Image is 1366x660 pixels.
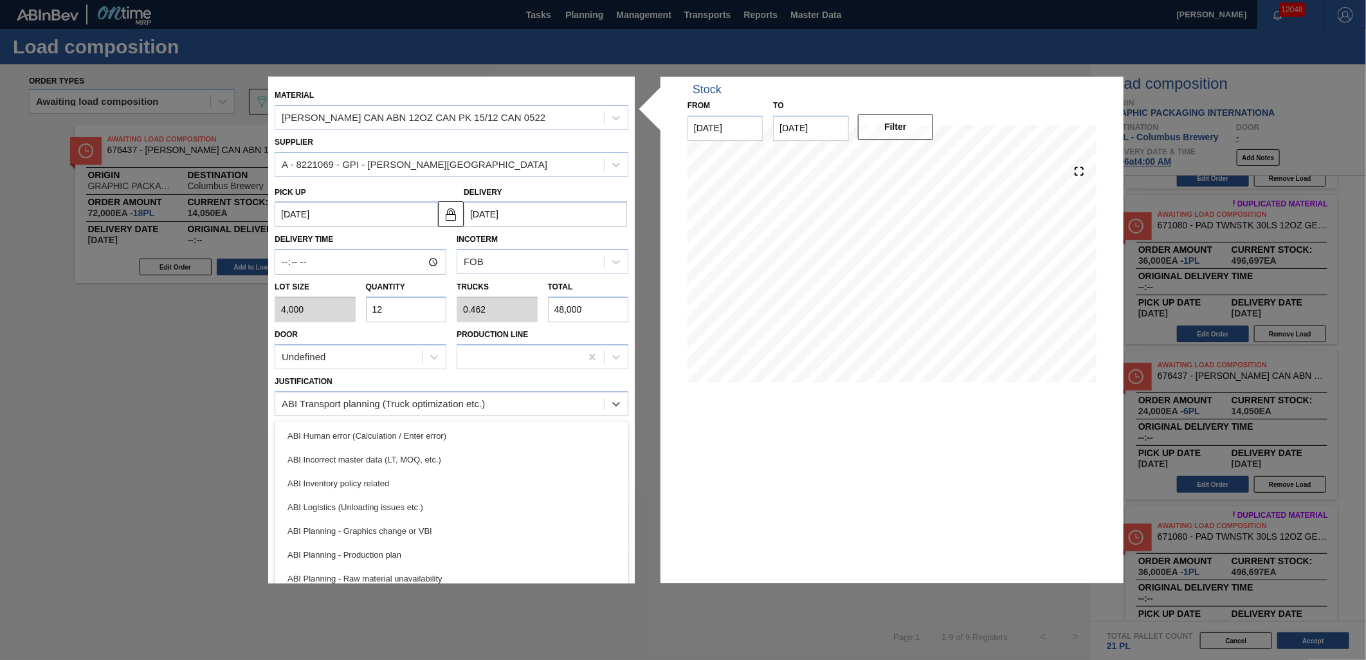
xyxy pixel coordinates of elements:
[275,91,314,100] label: Material
[457,330,528,339] label: Production Line
[438,201,464,227] button: locked
[464,188,502,197] label: Delivery
[282,113,545,124] div: [PERSON_NAME] CAN ABN 12OZ CAN PK 15/12 CAN 0522
[275,138,313,147] label: Supplier
[457,235,498,244] label: Incoterm
[275,543,628,567] div: ABI Planning - Production plan
[275,231,446,250] label: Delivery Time
[275,188,306,197] label: Pick up
[275,472,628,495] div: ABI Inventory policy related
[275,567,628,591] div: ABI Planning - Raw material unavailability
[275,202,438,228] input: mm/dd/yyyy
[464,202,627,228] input: mm/dd/yyyy
[275,495,628,519] div: ABI Logistics (Unloading issues etc.)
[688,115,763,141] input: mm/dd/yyyy
[275,419,628,438] label: Comments
[366,283,405,292] label: Quantity
[275,448,628,472] div: ABI Incorrect master data (LT, MOQ, etc.)
[443,206,459,222] img: locked
[457,283,489,292] label: Trucks
[275,424,628,448] div: ABI Human error (Calculation / Enter error)
[773,101,783,110] label: to
[282,160,547,170] div: A - 8221069 - GPI - [PERSON_NAME][GEOGRAPHIC_DATA]
[464,257,484,268] div: FOB
[282,352,325,363] div: Undefined
[688,101,710,110] label: From
[282,398,485,409] div: ABI Transport planning (Truck optimization etc.)
[275,519,628,543] div: ABI Planning - Graphics change or VBI
[275,330,298,339] label: Door
[693,83,722,96] div: Stock
[275,377,332,386] label: Justification
[773,115,848,141] input: mm/dd/yyyy
[548,283,573,292] label: Total
[858,114,933,140] button: Filter
[275,279,356,297] label: Lot size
